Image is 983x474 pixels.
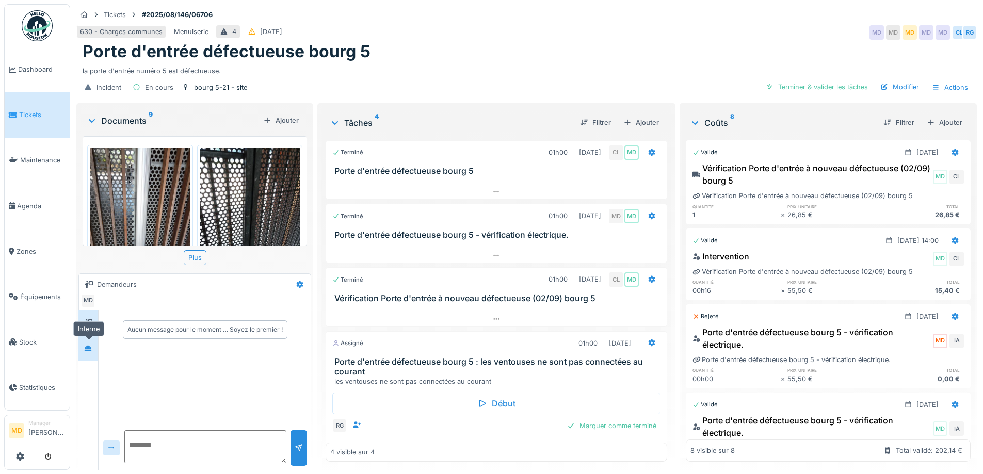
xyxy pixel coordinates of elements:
[18,64,66,74] span: Dashboard
[692,210,781,220] div: 1
[576,116,615,129] div: Filtrer
[690,117,875,129] div: Coûts
[330,117,571,129] div: Tâches
[936,25,950,40] div: MD
[692,148,718,157] div: Validé
[330,447,375,457] div: 4 visible sur 4
[624,209,639,223] div: MD
[332,148,363,157] div: Terminé
[787,367,876,373] h6: prix unitaire
[787,210,876,220] div: 26,85 €
[781,286,787,296] div: ×
[259,113,303,127] div: Ajouter
[232,27,236,37] div: 4
[692,312,719,321] div: Rejeté
[916,312,939,321] div: [DATE]
[876,374,964,384] div: 0,00 €
[692,191,913,201] div: Vérification Porte d'entrée à nouveau défectueuse (02/09) bourg 5
[87,115,259,127] div: Documents
[787,374,876,384] div: 55,50 €
[578,338,598,348] div: 01h00
[624,145,639,160] div: MD
[933,421,947,436] div: MD
[730,117,734,129] sup: 8
[787,279,876,285] h6: prix unitaire
[692,267,913,276] div: Vérification Porte d'entrée à nouveau défectueuse (02/09) bourg 5
[5,92,70,138] a: Tickets
[692,326,931,351] div: Porte d'entrée défectueuse bourg 5 - vérification électrique.
[949,170,964,184] div: CL
[332,339,363,348] div: Assigné
[896,446,962,455] div: Total validé: 202,14 €
[9,423,24,438] li: MD
[692,374,781,384] div: 00h00
[949,334,964,348] div: IA
[692,162,931,187] div: Vérification Porte d'entrée à nouveau défectueuse (02/09) bourg 5
[579,274,601,284] div: [DATE]
[886,25,900,40] div: MD
[876,279,964,285] h6: total
[19,383,66,393] span: Statistiques
[876,210,964,220] div: 26,85 €
[923,116,966,129] div: Ajouter
[184,250,206,265] div: Plus
[897,236,939,246] div: [DATE] 14:00
[5,228,70,274] a: Zones
[90,148,190,281] img: 6vh33df359ebsf1izi7g2kutewxa
[762,80,872,94] div: Terminer & valider les tâches
[876,203,964,210] h6: total
[876,80,923,94] div: Modifier
[549,274,568,284] div: 01h00
[5,319,70,365] a: Stock
[20,292,66,302] span: Équipements
[692,286,781,296] div: 00h16
[579,211,601,221] div: [DATE]
[949,252,964,266] div: CL
[579,148,601,157] div: [DATE]
[334,377,662,386] div: les ventouses ne sont pas connectées au courant
[81,293,95,308] div: MD
[781,374,787,384] div: ×
[624,272,639,287] div: MD
[962,25,977,40] div: RG
[149,115,153,127] sup: 9
[80,27,163,37] div: 630 - Charges communes
[916,400,939,410] div: [DATE]
[787,286,876,296] div: 55,50 €
[879,116,918,129] div: Filtrer
[104,10,126,20] div: Tickets
[96,83,121,92] div: Incident
[5,138,70,183] a: Maintenance
[952,25,966,40] div: CL
[22,10,53,41] img: Badge_color-CXgf-gQk.svg
[138,10,217,20] strong: #2025/08/146/06706
[690,446,735,455] div: 8 visible sur 8
[334,230,662,240] h3: Porte d'entrée défectueuse bourg 5 - vérification électrique.
[933,252,947,266] div: MD
[28,419,66,427] div: Manager
[876,286,964,296] div: 15,40 €
[194,83,247,92] div: bourg 5-21 - site
[949,421,964,436] div: IA
[332,212,363,221] div: Terminé
[916,148,939,157] div: [DATE]
[260,27,282,37] div: [DATE]
[334,357,662,377] h3: Porte d'entrée défectueuse bourg 5 : les ventouses ne sont pas connectées au courant
[332,275,363,284] div: Terminé
[781,210,787,220] div: ×
[609,338,631,348] div: [DATE]
[869,25,884,40] div: MD
[549,211,568,221] div: 01h00
[5,183,70,228] a: Agenda
[927,80,973,95] div: Actions
[5,47,70,92] a: Dashboard
[692,355,891,365] div: Porte d'entrée défectueuse bourg 5 - vérification électrique.
[919,25,933,40] div: MD
[83,42,370,61] h1: Porte d'entrée défectueuse bourg 5
[609,209,623,223] div: MD
[334,166,662,176] h3: Porte d'entrée défectueuse bourg 5
[692,236,718,245] div: Validé
[5,365,70,410] a: Statistiques
[933,334,947,348] div: MD
[563,419,660,433] div: Marquer comme terminé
